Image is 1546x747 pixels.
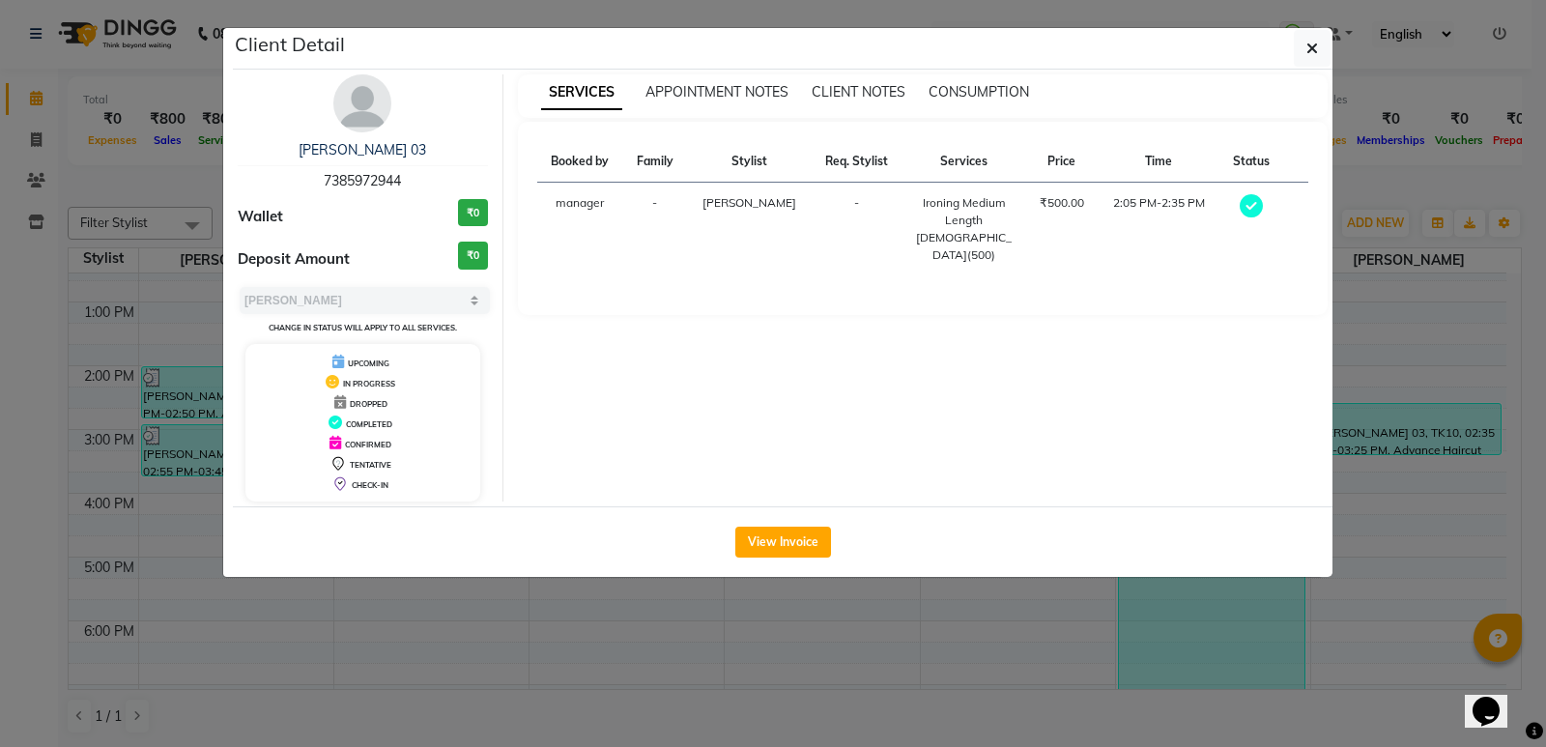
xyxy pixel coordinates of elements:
[269,323,457,332] small: Change in status will apply to all services.
[350,399,387,409] span: DROPPED
[811,183,902,276] td: -
[352,480,388,490] span: CHECK-IN
[902,141,1026,183] th: Services
[1026,141,1098,183] th: Price
[541,75,622,110] span: SERVICES
[702,195,796,210] span: [PERSON_NAME]
[623,183,687,276] td: -
[914,194,1015,264] div: Ironing Medium Length [DEMOGRAPHIC_DATA](500)
[348,359,389,368] span: UPCOMING
[811,141,902,183] th: Req. Stylist
[537,183,623,276] td: manager
[687,141,812,183] th: Stylist
[623,141,687,183] th: Family
[1220,141,1284,183] th: Status
[324,172,401,189] span: 7385972944
[1098,141,1220,183] th: Time
[299,141,426,158] a: [PERSON_NAME] 03
[343,379,395,388] span: IN PROGRESS
[458,242,488,270] h3: ₹0
[458,199,488,227] h3: ₹0
[235,30,345,59] h5: Client Detail
[1038,194,1086,212] div: ₹500.00
[1465,670,1527,728] iframe: chat widget
[735,527,831,558] button: View Invoice
[345,440,391,449] span: CONFIRMED
[346,419,392,429] span: COMPLETED
[238,206,283,228] span: Wallet
[929,83,1029,101] span: CONSUMPTION
[537,141,623,183] th: Booked by
[812,83,905,101] span: CLIENT NOTES
[238,248,350,271] span: Deposit Amount
[333,74,391,132] img: avatar
[645,83,788,101] span: APPOINTMENT NOTES
[350,460,391,470] span: TENTATIVE
[1098,183,1220,276] td: 2:05 PM-2:35 PM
